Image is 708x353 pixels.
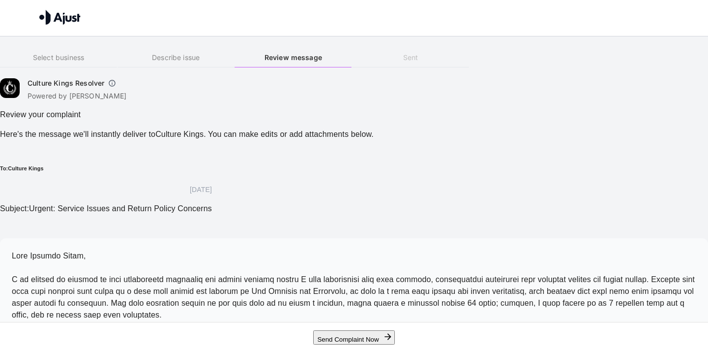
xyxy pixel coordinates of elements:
[118,52,235,63] h6: Describe issue
[352,52,469,63] h6: Sent
[28,91,127,101] p: Powered by [PERSON_NAME]
[39,10,81,25] img: Ajust
[235,52,352,63] h6: Review message
[313,330,394,345] button: Send Complaint Now
[28,78,104,88] h6: Culture Kings Resolver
